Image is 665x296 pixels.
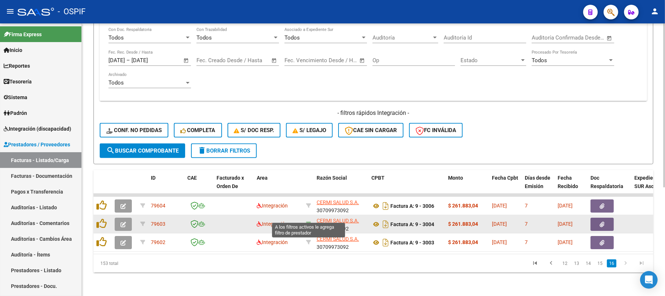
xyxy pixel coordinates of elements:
span: 79603 [151,221,165,227]
strong: Factura A: 9 - 3004 [390,221,434,227]
a: 15 [595,259,605,267]
span: Integración (discapacidad) [4,125,71,133]
span: S/ legajo [293,127,326,134]
button: S/ legajo [286,123,333,138]
datatable-header-cell: Razón Social [314,170,368,202]
span: - OSPIF [58,4,85,20]
div: 30709973092 [317,198,366,214]
input: Fecha fin [321,57,356,64]
span: Padrón [4,109,27,117]
span: [DATE] [492,239,507,245]
span: Todos [532,57,547,64]
span: Estado [460,57,520,64]
span: 7 [525,221,528,227]
button: CAE SIN CARGAR [338,123,404,138]
input: Fecha inicio [196,57,226,64]
span: [DATE] [492,221,507,227]
span: Todos [108,34,124,41]
span: Completa [180,127,215,134]
span: Integración [257,221,288,227]
i: Descargar documento [381,200,390,212]
input: Fecha fin [568,34,603,41]
span: [DATE] [492,203,507,209]
span: Buscar Comprobante [106,147,179,154]
span: Conf. no pedidas [106,127,162,134]
strong: $ 261.883,04 [448,203,478,209]
span: CAE [187,175,197,181]
span: Prestadores / Proveedores [4,140,70,149]
span: Tesorería [4,78,32,86]
span: Días desde Emisión [525,175,550,189]
span: Todos [196,34,212,41]
datatable-header-cell: Monto [445,170,489,202]
datatable-header-cell: ID [148,170,184,202]
span: Auditoría [372,34,432,41]
button: Open calendar [358,56,367,65]
datatable-header-cell: Area [254,170,303,202]
datatable-header-cell: CAE [184,170,214,202]
span: FC Inválida [416,127,456,134]
mat-icon: delete [198,146,206,155]
input: Fecha fin [131,57,167,64]
span: 79602 [151,239,165,245]
mat-icon: menu [6,7,15,16]
a: go to first page [528,259,542,267]
span: Razón Social [317,175,347,181]
span: Facturado x Orden De [217,175,244,189]
li: page 14 [582,257,594,270]
button: Open calendar [182,56,191,65]
strong: Factura A: 9 - 3006 [390,203,434,209]
strong: $ 261.883,04 [448,221,478,227]
span: Integración [257,203,288,209]
span: Doc Respaldatoria [591,175,623,189]
a: 14 [584,259,593,267]
span: CPBT [371,175,385,181]
span: Firma Express [4,30,42,38]
a: go to next page [619,259,632,267]
span: S/ Doc Resp. [234,127,274,134]
span: – [126,57,130,64]
li: page 16 [606,257,618,270]
div: 30709973092 [317,217,366,232]
i: Descargar documento [381,218,390,230]
button: Conf. no pedidas [100,123,168,138]
span: CERMI SALUD S.A. [317,218,359,224]
span: 79604 [151,203,165,209]
button: Buscar Comprobante [100,143,185,158]
div: Open Intercom Messenger [640,271,658,289]
h4: - filtros rápidos Integración - [100,109,647,117]
datatable-header-cell: Fecha Recibido [555,170,588,202]
strong: $ 261.883,04 [448,239,478,245]
a: 13 [572,259,581,267]
span: Todos [284,34,300,41]
span: Area [257,175,268,181]
span: Reportes [4,62,30,70]
li: page 15 [594,257,606,270]
span: Fecha Recibido [558,175,578,189]
input: Fecha inicio [108,57,125,64]
input: Fecha fin [233,57,268,64]
span: ID [151,175,156,181]
span: 7 [525,239,528,245]
span: Todos [108,79,124,86]
datatable-header-cell: Doc Respaldatoria [588,170,631,202]
input: Fecha inicio [284,57,314,64]
span: CAE SIN CARGAR [345,127,397,134]
span: [DATE] [558,203,573,209]
li: page 12 [559,257,571,270]
i: Descargar documento [381,237,390,248]
datatable-header-cell: CPBT [368,170,445,202]
a: go to previous page [544,259,558,267]
span: [DATE] [558,239,573,245]
span: Integración [257,239,288,245]
span: CERMI SALUD S.A. [317,236,359,242]
button: Completa [174,123,222,138]
a: 16 [607,259,616,267]
span: Borrar Filtros [198,147,250,154]
span: [DATE] [558,221,573,227]
datatable-header-cell: Días desde Emisión [522,170,555,202]
div: 30709973092 [317,235,366,250]
mat-icon: search [106,146,115,155]
a: 12 [560,259,570,267]
mat-icon: person [650,7,659,16]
